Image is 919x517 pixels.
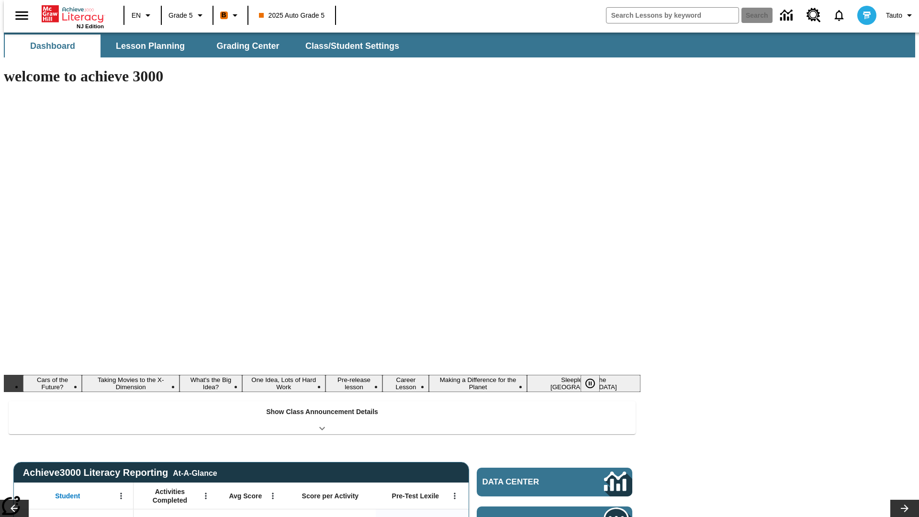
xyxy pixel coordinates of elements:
button: Language: EN, Select a language [127,7,158,24]
a: Resource Center, Will open in new tab [801,2,827,28]
p: Show Class Announcement Details [266,407,378,417]
button: Select a new avatar [852,3,882,28]
button: Slide 2 Taking Movies to the X-Dimension [82,375,179,392]
button: Slide 7 Making a Difference for the Planet [429,375,527,392]
button: Open Menu [199,489,213,503]
div: Show Class Announcement Details [9,401,636,434]
span: Tauto [886,11,902,21]
span: Data Center [482,477,572,487]
button: Open Menu [266,489,280,503]
h1: welcome to achieve 3000 [4,67,640,85]
button: Open Menu [448,489,462,503]
span: EN [132,11,141,21]
div: Pause [581,375,609,392]
a: Notifications [827,3,852,28]
button: Slide 4 One Idea, Lots of Hard Work [242,375,325,392]
img: avatar image [857,6,876,25]
div: At-A-Glance [173,467,217,478]
button: Slide 8 Sleepless in the Animal Kingdom [527,375,640,392]
input: search field [606,8,739,23]
a: Home [42,4,104,23]
button: Slide 5 Pre-release lesson [325,375,382,392]
button: Slide 6 Career Lesson [382,375,429,392]
span: Avg Score [229,492,262,500]
span: NJ Edition [77,23,104,29]
span: Achieve3000 Literacy Reporting [23,467,217,478]
a: Data Center [477,468,632,496]
button: Dashboard [5,34,101,57]
button: Open Menu [114,489,128,503]
button: Boost Class color is orange. Change class color [216,7,245,24]
span: Grade 5 [168,11,193,21]
div: SubNavbar [4,34,408,57]
button: Lesson carousel, Next [890,500,919,517]
button: Lesson Planning [102,34,198,57]
span: Score per Activity [302,492,359,500]
button: Slide 3 What's the Big Idea? [179,375,242,392]
div: SubNavbar [4,33,915,57]
span: 2025 Auto Grade 5 [259,11,325,21]
span: Activities Completed [138,487,202,505]
button: Class/Student Settings [298,34,407,57]
span: B [222,9,226,21]
button: Grade: Grade 5, Select a grade [165,7,210,24]
button: Profile/Settings [882,7,919,24]
button: Pause [581,375,600,392]
button: Slide 1 Cars of the Future? [23,375,82,392]
button: Open side menu [8,1,36,30]
div: Home [42,3,104,29]
span: Student [55,492,80,500]
span: Pre-Test Lexile [392,492,439,500]
a: Data Center [774,2,801,29]
button: Grading Center [200,34,296,57]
